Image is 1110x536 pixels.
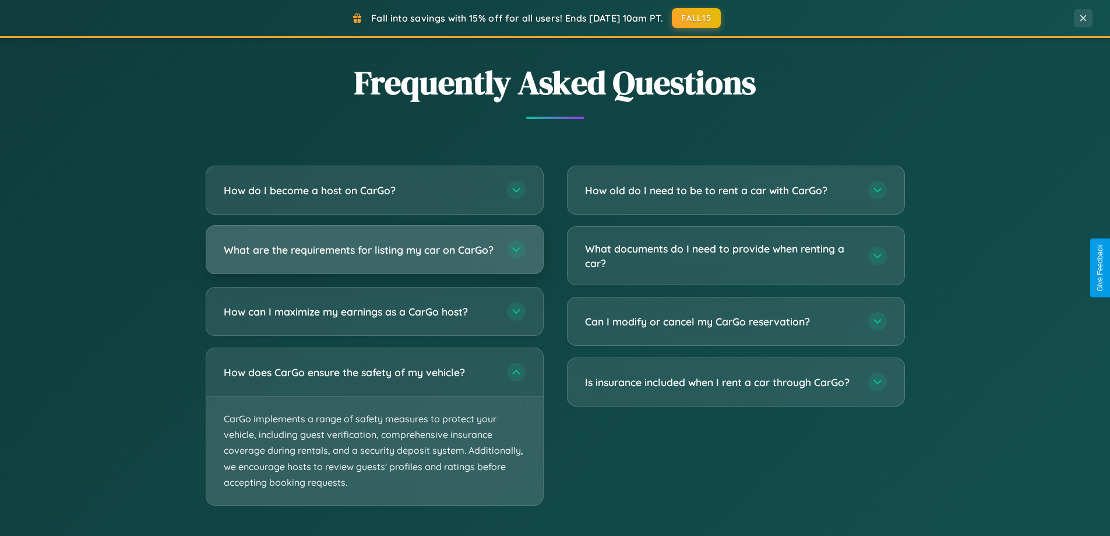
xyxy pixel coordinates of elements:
h2: Frequently Asked Questions [206,60,905,105]
h3: What are the requirements for listing my car on CarGo? [224,243,495,257]
button: FALL15 [672,8,721,28]
p: CarGo implements a range of safety measures to protect your vehicle, including guest verification... [206,397,543,505]
h3: Is insurance included when I rent a car through CarGo? [585,375,857,390]
h3: How does CarGo ensure the safety of my vehicle? [224,365,495,380]
div: Give Feedback [1096,244,1104,292]
span: Fall into savings with 15% off for all users! Ends [DATE] 10am PT. [371,12,663,24]
h3: How can I maximize my earnings as a CarGo host? [224,304,495,319]
h3: Can I modify or cancel my CarGo reservation? [585,314,857,329]
h3: How do I become a host on CarGo? [224,183,495,198]
h3: How old do I need to be to rent a car with CarGo? [585,183,857,198]
h3: What documents do I need to provide when renting a car? [585,241,857,270]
